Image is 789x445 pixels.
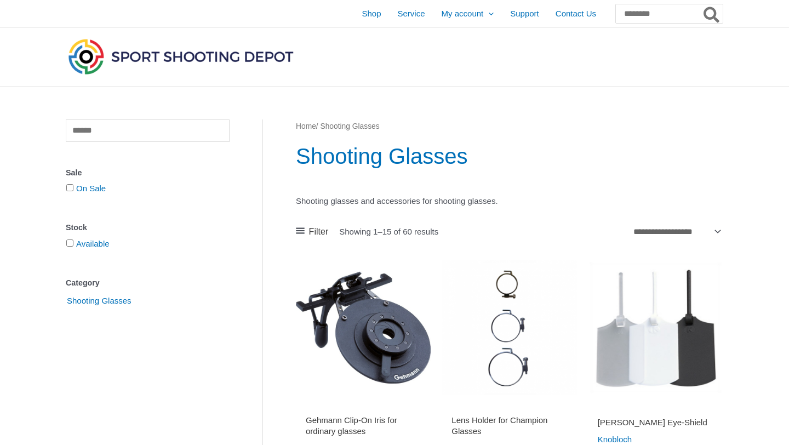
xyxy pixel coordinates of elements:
iframe: Customer reviews powered by Trustpilot [451,402,567,415]
span: Shooting Glasses [66,292,133,310]
img: Lens Holder for Champion Glasses [442,260,576,395]
a: Filter [296,224,328,240]
iframe: Customer reviews powered by Trustpilot [306,402,421,415]
a: On Sale [76,184,106,193]
a: Gehmann Clip-On Iris for ordinary glasses [306,415,421,441]
img: Knobloch Eye-Shield [588,260,723,395]
input: On Sale [66,184,73,191]
h2: Lens Holder for Champion Glasses [451,415,567,436]
nav: Breadcrumb [296,119,723,134]
p: Showing 1–15 of 60 results [339,227,438,236]
a: Home [296,122,316,130]
a: Knobloch [598,435,632,444]
a: Lens Holder for Champion Glasses [451,415,567,441]
div: Stock [66,220,230,236]
h2: Gehmann Clip-On Iris for ordinary glasses [306,415,421,436]
div: Category [66,275,230,291]
span: Filter [309,224,329,240]
div: Sale [66,165,230,181]
img: Sport Shooting Depot [66,36,296,77]
a: [PERSON_NAME] Eye-Shield [598,417,713,432]
input: Available [66,239,73,247]
h2: [PERSON_NAME] Eye-Shield [598,417,713,428]
h1: Shooting Glasses [296,141,723,172]
button: Search [701,4,723,23]
a: Shooting Glasses [66,295,133,305]
a: Available [76,239,110,248]
select: Shop order [629,224,723,240]
iframe: Customer reviews powered by Trustpilot [598,402,713,415]
img: Gehmann Clip-On Iris [296,260,431,395]
p: Shooting glasses and accessories for shooting glasses. [296,193,723,209]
